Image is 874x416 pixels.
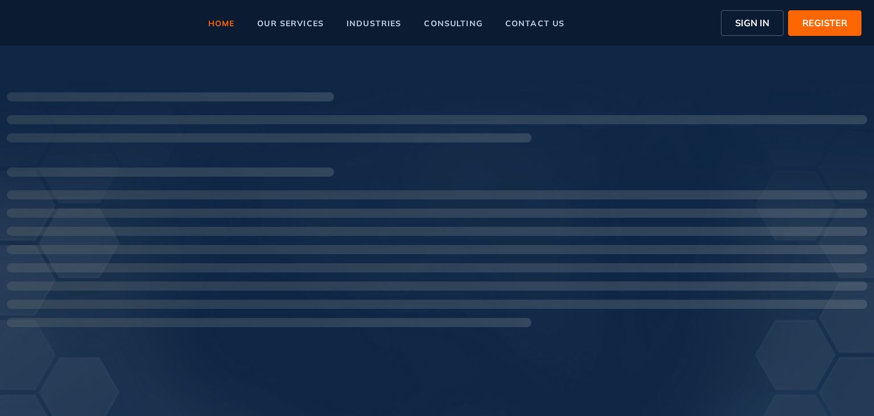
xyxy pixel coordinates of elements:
[257,19,324,27] span: our services
[788,10,861,36] button: REGISTER
[505,19,564,27] span: contact us
[347,19,401,27] span: industries
[802,16,847,30] span: REGISTER
[208,19,235,27] span: home
[721,10,784,36] button: SIGN IN
[735,16,769,30] span: SIGN IN
[424,19,482,27] span: consulting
